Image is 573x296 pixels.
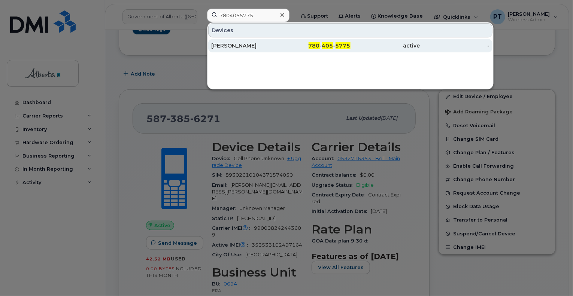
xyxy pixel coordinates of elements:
[207,9,289,22] input: Find something...
[208,23,492,37] div: Devices
[281,42,351,49] div: - -
[336,42,351,49] span: 5775
[309,42,320,49] span: 780
[322,42,333,49] span: 405
[208,39,492,52] a: [PERSON_NAME]780-405-5775active-
[211,42,281,49] div: [PERSON_NAME]
[420,42,489,49] div: -
[351,42,420,49] div: active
